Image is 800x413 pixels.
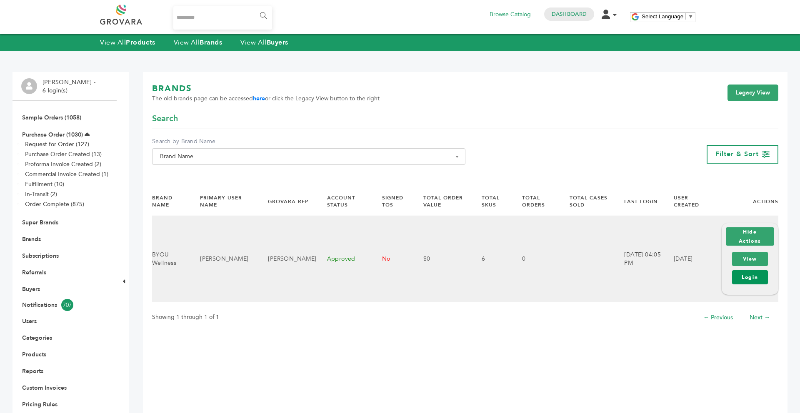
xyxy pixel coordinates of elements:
[190,187,257,216] th: Primary User Name
[25,170,108,178] a: Commercial Invoice Created (1)
[21,78,37,94] img: profile.png
[152,312,219,322] p: Showing 1 through 1 of 1
[22,367,43,375] a: Reports
[25,180,64,188] a: Fulfillment (10)
[471,216,512,302] td: 6
[317,187,372,216] th: Account Status
[22,131,83,139] a: Purchase Order (1030)
[22,235,41,243] a: Brands
[173,6,272,30] input: Search...
[240,38,288,47] a: View AllBuyers
[25,140,89,148] a: Request for Order (127)
[22,285,40,293] a: Buyers
[152,113,178,124] span: Search
[190,216,257,302] td: [PERSON_NAME]
[200,38,222,47] strong: Brands
[711,187,778,216] th: Actions
[726,227,774,246] button: Hide Actions
[512,187,559,216] th: Total Orders
[22,384,67,392] a: Custom Invoices
[732,252,768,266] a: View
[372,216,413,302] td: No
[25,160,101,168] a: Proforma Invoice Created (2)
[152,216,190,302] td: BYOU Wellness
[688,13,693,20] span: ▼
[552,10,587,18] a: Dashboard
[22,317,37,325] a: Users
[22,269,46,276] a: Referrals
[22,299,107,311] a: Notifications707
[253,95,265,102] a: here
[22,351,46,358] a: Products
[152,95,380,103] span: The old brands page can be accessed or click the Legacy View button to the right
[663,187,711,216] th: User Created
[42,78,97,95] li: [PERSON_NAME] - 6 login(s)
[471,187,512,216] th: Total SKUs
[490,10,531,19] a: Browse Catalog
[22,252,59,260] a: Subscriptions
[25,200,84,208] a: Order Complete (875)
[413,187,471,216] th: Total Order Value
[559,187,614,216] th: Total Cases Sold
[512,216,559,302] td: 0
[100,38,155,47] a: View AllProducts
[614,187,663,216] th: Last Login
[727,85,778,101] a: Legacy View
[22,114,81,122] a: Sample Orders (1058)
[614,216,663,302] td: [DATE] 04:05 PM
[152,137,465,146] label: Search by Brand Name
[152,187,190,216] th: Brand Name
[750,313,770,321] a: Next →
[152,148,465,165] span: Brand Name
[22,219,58,226] a: Super Brands
[715,149,759,159] span: Filter & Sort
[732,270,768,284] a: Login
[61,299,73,311] span: 707
[25,150,102,158] a: Purchase Order Created (13)
[267,38,288,47] strong: Buyers
[642,13,683,20] span: Select Language
[257,216,316,302] td: [PERSON_NAME]
[413,216,471,302] td: $0
[663,216,711,302] td: [DATE]
[703,313,733,321] a: ← Previous
[257,187,316,216] th: Grovara Rep
[22,401,57,408] a: Pricing Rules
[317,216,372,302] td: Approved
[174,38,222,47] a: View AllBrands
[157,151,461,162] span: Brand Name
[642,13,693,20] a: Select Language​
[25,190,57,198] a: In-Transit (2)
[152,83,380,95] h1: BRANDS
[126,38,155,47] strong: Products
[372,187,413,216] th: Signed TOS
[22,334,52,342] a: Categories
